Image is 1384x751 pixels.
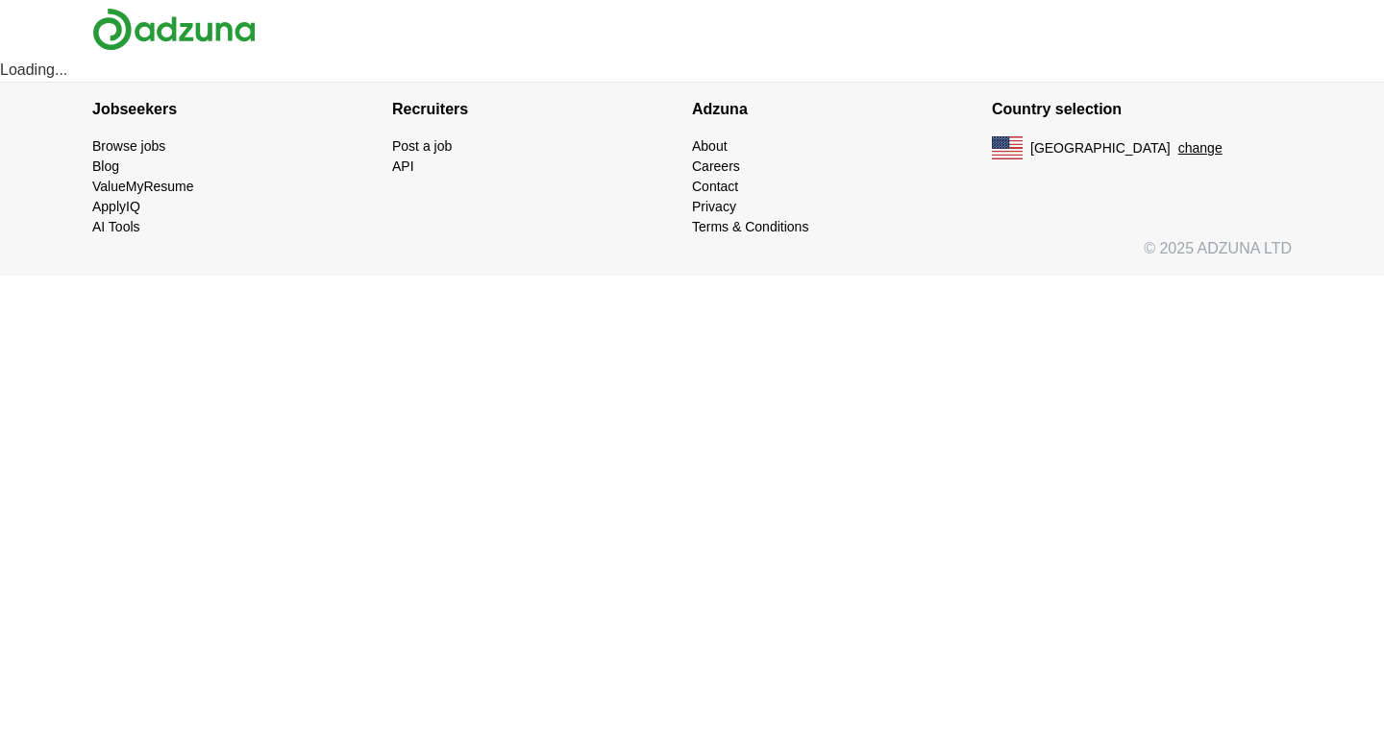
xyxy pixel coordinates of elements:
[92,138,165,154] a: Browse jobs
[92,8,256,51] img: Adzuna logo
[692,179,738,194] a: Contact
[992,83,1292,136] h4: Country selection
[692,219,808,234] a: Terms & Conditions
[692,199,736,214] a: Privacy
[92,158,119,174] a: Blog
[92,219,140,234] a: AI Tools
[392,158,414,174] a: API
[92,179,194,194] a: ValueMyResume
[692,158,740,174] a: Careers
[992,136,1023,159] img: US flag
[92,199,140,214] a: ApplyIQ
[77,237,1307,276] div: © 2025 ADZUNA LTD
[392,138,452,154] a: Post a job
[692,138,728,154] a: About
[1030,138,1171,158] span: [GEOGRAPHIC_DATA]
[1178,138,1223,158] button: change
